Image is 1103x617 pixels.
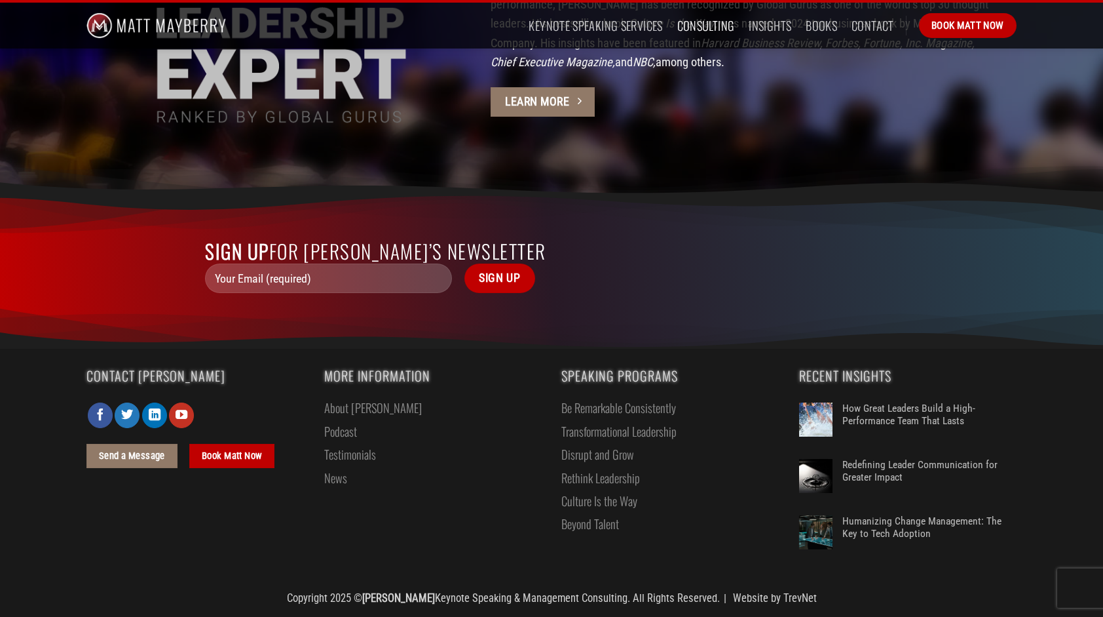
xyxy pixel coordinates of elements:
[324,369,542,383] span: More Information
[205,237,269,266] span: Sign up
[633,55,656,69] em: NBC,
[851,14,894,37] a: Contact
[842,515,1017,555] a: Humanizing Change Management: The Key to Tech Adoption
[931,18,1004,33] span: Book Matt Now
[115,403,140,428] a: Follow on Twitter
[749,14,791,37] a: Insights
[842,403,1017,442] a: How Great Leaders Build a High-Performance Team That Lasts
[919,13,1017,38] a: Book Matt Now
[733,591,817,604] a: Website by TrevNet
[799,369,1017,383] span: Recent Insights
[99,448,165,464] span: Send a Message
[464,264,535,293] input: Sign Up
[142,403,167,428] a: Follow on LinkedIn
[561,396,676,419] a: Be Remarkable Consistently
[86,589,1017,607] div: Copyright 2025 © Keynote Speaking & Management Consulting. All Rights Reserved.
[491,87,595,117] a: Learn More
[205,264,452,293] input: Your Email (required)
[324,396,422,419] a: About [PERSON_NAME]
[561,419,677,442] a: Transformational Leadership
[189,443,274,468] a: Book Matt Now
[202,448,263,464] span: Book Matt Now
[561,489,637,512] a: Culture Is the Way
[324,419,357,442] a: Podcast
[561,512,619,535] a: Beyond Talent
[324,443,376,466] a: Testimonials
[529,14,662,37] a: Keynote Speaking Services
[806,14,837,37] a: Books
[720,591,730,604] span: |
[561,443,634,466] a: Disrupt and Grow
[205,240,565,263] h2: for [PERSON_NAME]’s Newsletter
[86,443,178,468] a: Send a Message
[677,14,735,37] a: Consulting
[86,3,226,49] img: Matt Mayberry
[842,459,1017,498] a: Redefining Leader Communication for Greater Impact
[505,92,569,111] span: Learn More
[86,369,305,383] span: Contact [PERSON_NAME]
[169,403,194,428] a: Follow on YouTube
[561,369,779,383] span: Speaking Programs
[561,466,640,488] a: Rethink Leadership
[205,264,596,293] form: Contact form
[324,466,347,488] a: News
[362,591,435,604] strong: [PERSON_NAME]
[88,403,113,428] a: Follow on Facebook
